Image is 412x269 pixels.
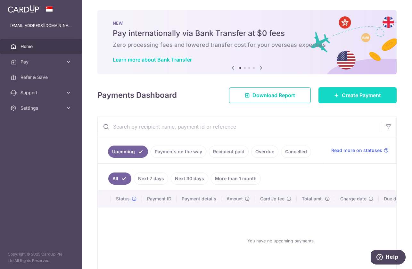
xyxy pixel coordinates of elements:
span: Total amt. [302,196,323,202]
span: Home [21,43,63,50]
span: Help [15,4,28,10]
h4: Payments Dashboard [97,89,177,101]
a: Payments on the way [151,146,206,158]
a: Learn more about Bank Transfer [113,56,192,63]
a: All [108,172,131,185]
span: Pay [21,59,63,65]
th: Payment details [177,190,221,207]
span: Settings [21,105,63,111]
img: CardUp [8,5,39,13]
span: Due date [384,196,403,202]
span: Status [116,196,130,202]
span: Charge date [340,196,367,202]
iframe: Opens a widget where you can find more information [371,250,406,266]
h6: Zero processing fees and lowered transfer cost for your overseas expenses [113,41,381,49]
span: CardUp fee [260,196,284,202]
a: Upcoming [108,146,148,158]
a: Create Payment [318,87,397,103]
a: Next 7 days [134,172,168,185]
h5: Pay internationally via Bank Transfer at $0 fees [113,28,381,38]
a: Read more on statuses [331,147,389,154]
span: Download Report [252,91,295,99]
span: Create Payment [342,91,381,99]
a: Cancelled [281,146,311,158]
span: Refer & Save [21,74,63,80]
a: Recipient paid [209,146,249,158]
img: Bank transfer banner [97,10,397,74]
span: Amount [227,196,243,202]
span: Support [21,89,63,96]
p: [EMAIL_ADDRESS][DOMAIN_NAME] [10,22,72,29]
a: Next 30 days [171,172,208,185]
span: Read more on statuses [331,147,382,154]
a: Overdue [251,146,278,158]
p: NEW [113,21,381,26]
input: Search by recipient name, payment id or reference [98,116,381,137]
a: More than 1 month [211,172,261,185]
th: Payment ID [142,190,177,207]
a: Download Report [229,87,311,103]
